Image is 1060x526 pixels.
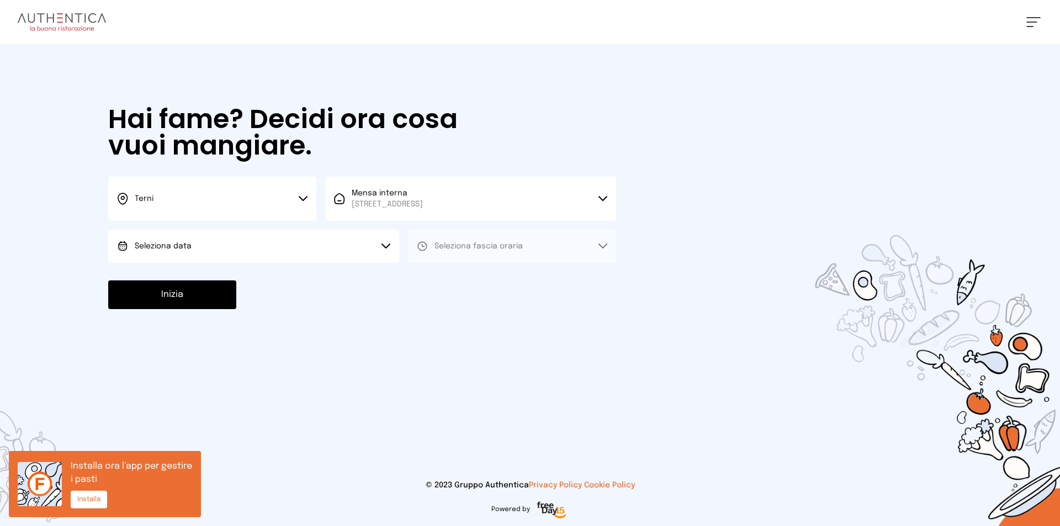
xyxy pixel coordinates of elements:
[18,462,62,506] img: icon.6af0c3e.png
[18,13,106,31] img: logo.8f33a47.png
[108,280,236,309] button: Inizia
[534,500,569,522] img: logo-freeday.3e08031.png
[352,199,423,210] span: [STREET_ADDRESS]
[584,481,635,489] a: Cookie Policy
[71,491,107,508] button: Installa
[108,230,399,263] button: Seleziona data
[751,172,1060,526] img: sticker-selezione-mensa.70a28f7.png
[18,480,1042,491] p: © 2023 Gruppo Authentica
[135,195,153,203] span: Terni
[71,460,192,486] p: Installa ora l’app per gestire i pasti
[434,242,523,250] span: Seleziona fascia oraria
[135,242,192,250] span: Seleziona data
[491,505,530,514] span: Powered by
[352,188,423,210] span: Mensa interna
[108,106,489,159] h1: Hai fame? Decidi ora cosa vuoi mangiare.
[529,481,582,489] a: Privacy Policy
[408,230,616,263] button: Seleziona fascia oraria
[325,177,616,221] button: Mensa interna[STREET_ADDRESS]
[108,177,316,221] button: Terni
